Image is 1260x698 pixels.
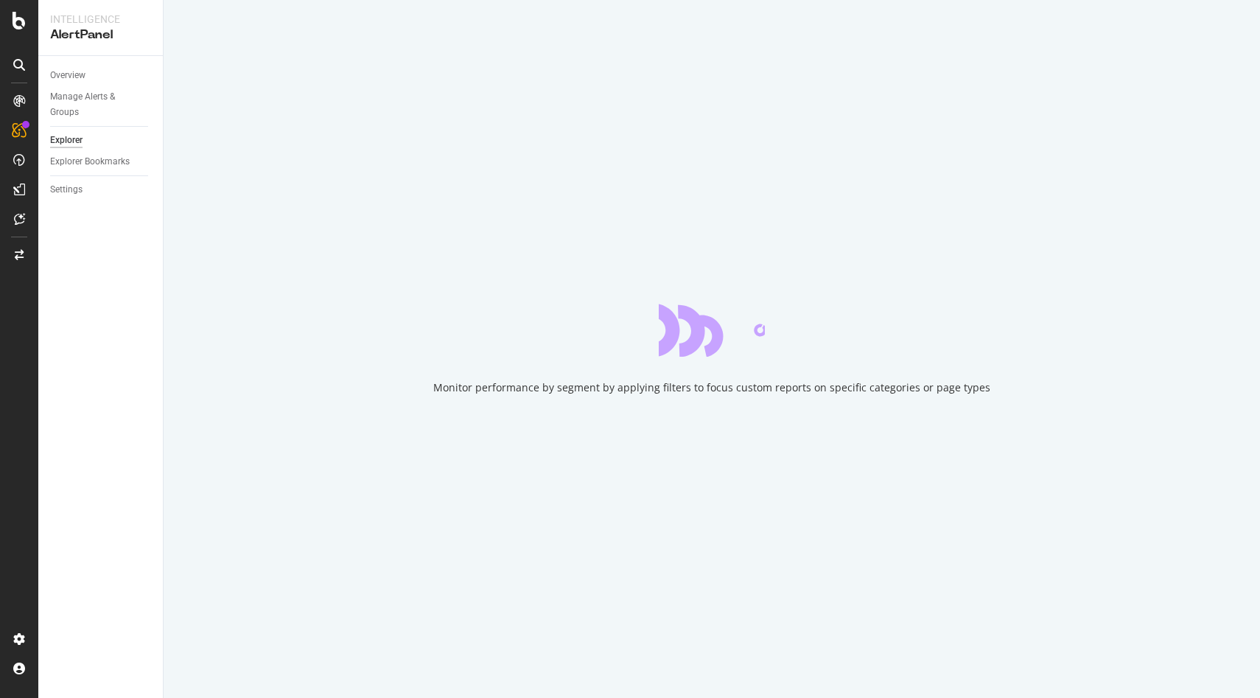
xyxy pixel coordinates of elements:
[433,380,990,395] div: Monitor performance by segment by applying filters to focus custom reports on specific categories...
[24,24,35,35] img: logo_orange.svg
[50,68,85,83] div: Overview
[50,89,139,120] div: Manage Alerts & Groups
[50,68,153,83] a: Overview
[77,87,113,97] div: Domaine
[50,89,153,120] a: Manage Alerts & Groups
[50,154,153,170] a: Explorer Bookmarks
[61,85,73,97] img: tab_domain_overview_orange.svg
[186,87,223,97] div: Mots-clés
[41,24,72,35] div: v 4.0.25
[50,12,151,27] div: Intelligence
[50,133,83,148] div: Explorer
[50,27,151,43] div: AlertPanel
[659,304,765,357] div: animation
[50,182,83,198] div: Settings
[50,133,153,148] a: Explorer
[38,38,167,50] div: Domaine: [DOMAIN_NAME]
[50,182,153,198] a: Settings
[169,85,181,97] img: tab_keywords_by_traffic_grey.svg
[24,38,35,50] img: website_grey.svg
[50,154,130,170] div: Explorer Bookmarks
